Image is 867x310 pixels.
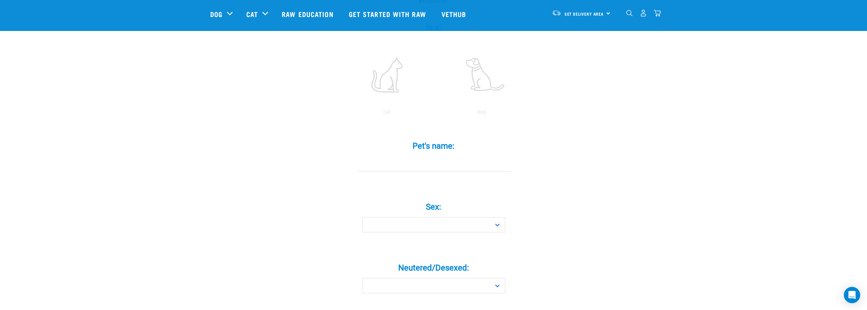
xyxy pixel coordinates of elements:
div: Open Intercom Messenger [844,287,860,303]
a: Cat [246,9,258,19]
label: Neutered/Desexed: [331,262,536,274]
img: home-icon@2x.png [654,10,661,17]
span: Set Delivery Area [564,13,604,15]
img: user.png [640,10,647,17]
a: Get started with Raw [342,0,435,28]
a: Raw Education [275,0,342,28]
a: Dog [210,9,222,19]
p: dog [436,108,528,116]
img: van-moving.png [552,10,561,16]
a: Vethub [435,0,475,28]
img: home-icon-1@2x.png [626,10,633,16]
p: cat [341,108,433,116]
label: Pet's name: [331,140,536,152]
label: Sex: [331,201,536,213]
